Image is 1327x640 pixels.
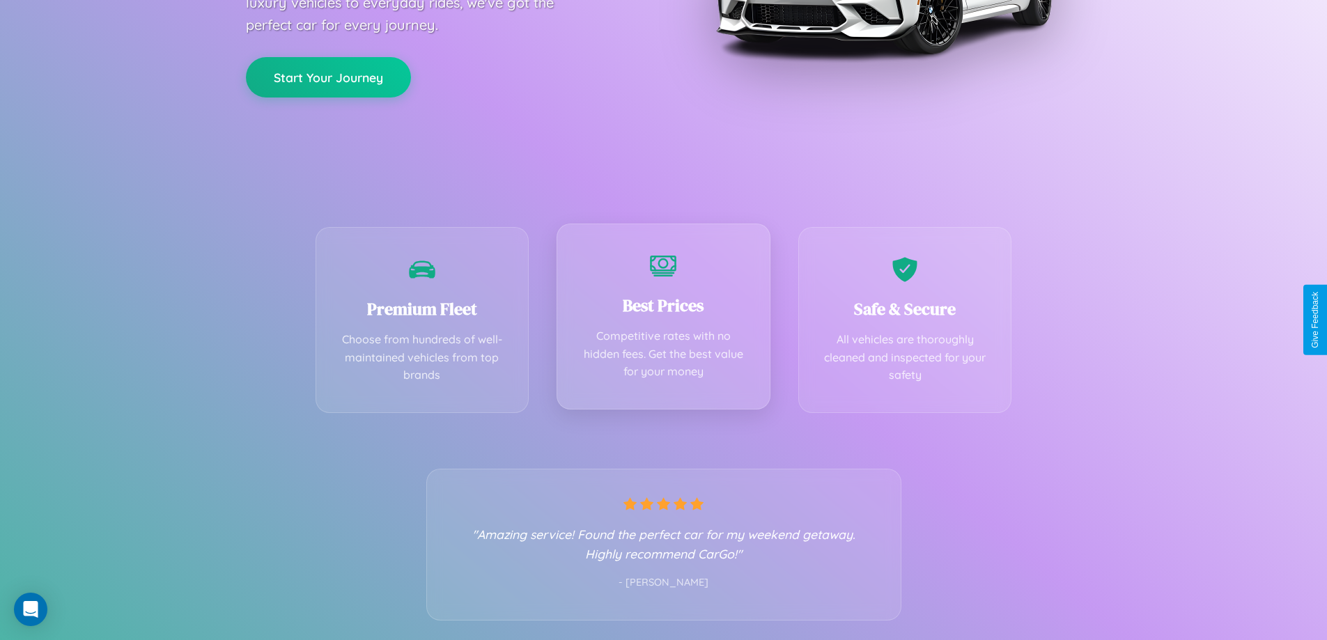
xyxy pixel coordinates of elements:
h3: Best Prices [578,294,749,317]
h3: Safe & Secure [820,297,991,320]
h3: Premium Fleet [337,297,508,320]
button: Start Your Journey [246,57,411,97]
p: All vehicles are thoroughly cleaned and inspected for your safety [820,331,991,384]
p: - [PERSON_NAME] [455,574,873,592]
div: Give Feedback [1310,292,1320,348]
div: Open Intercom Messenger [14,593,47,626]
p: Choose from hundreds of well-maintained vehicles from top brands [337,331,508,384]
p: "Amazing service! Found the perfect car for my weekend getaway. Highly recommend CarGo!" [455,524,873,563]
p: Competitive rates with no hidden fees. Get the best value for your money [578,327,749,381]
